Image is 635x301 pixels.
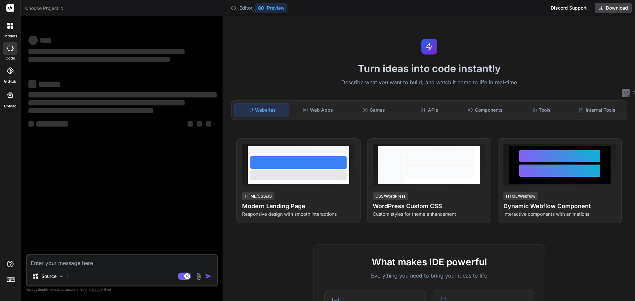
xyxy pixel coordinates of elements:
[41,273,57,280] p: Source
[242,211,355,217] p: Responsive design with smooth interactions
[324,272,534,280] p: Everything you need to bring your ideas to life
[570,103,624,117] div: Internal Tools
[595,3,632,13] button: Download
[26,286,218,293] p: Always double-check its answers. Your in Bind
[503,202,616,211] h4: Dynamic Webflow Component
[458,103,513,117] div: Components
[6,56,15,61] label: code
[4,103,17,109] label: Upload
[39,82,60,87] span: ‌
[36,121,68,127] span: ‌
[28,36,38,45] span: ‌
[503,192,538,200] div: HTML/Webflow
[28,92,217,97] span: ‌
[28,49,185,54] span: ‌
[228,3,255,13] button: Editor
[28,57,170,62] span: ‌
[402,103,457,117] div: APIs
[242,202,355,211] h4: Modern Landing Page
[514,103,569,117] div: Tools
[324,255,534,269] h2: What makes IDE powerful
[195,273,202,280] img: attachment
[347,103,401,117] div: Games
[255,3,287,13] button: Preview
[291,103,345,117] div: Web Apps
[28,108,153,113] span: ‌
[28,121,34,127] span: ‌
[3,33,17,39] label: threads
[242,192,275,200] div: HTML/CSS/JS
[59,274,64,279] img: Pick Models
[4,79,16,84] label: GitHub
[28,100,185,105] span: ‌
[373,192,408,200] div: CSS/WordPress
[227,78,631,87] p: Describe what you want to build, and watch it come to life in real-time
[197,121,202,127] span: ‌
[373,202,486,211] h4: WordPress Custom CSS
[205,273,212,280] img: icon
[234,103,289,117] div: Websites
[25,5,64,12] span: Choose Project
[188,121,193,127] span: ‌
[28,80,36,88] span: ‌
[227,62,631,74] h1: Turn ideas into code instantly
[89,287,101,291] span: privacy
[373,211,486,217] p: Custom styles for theme enhancement
[40,38,51,43] span: ‌
[503,211,616,217] p: Interactive components with animations
[547,3,591,13] div: Discord Support
[206,121,211,127] span: ‌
